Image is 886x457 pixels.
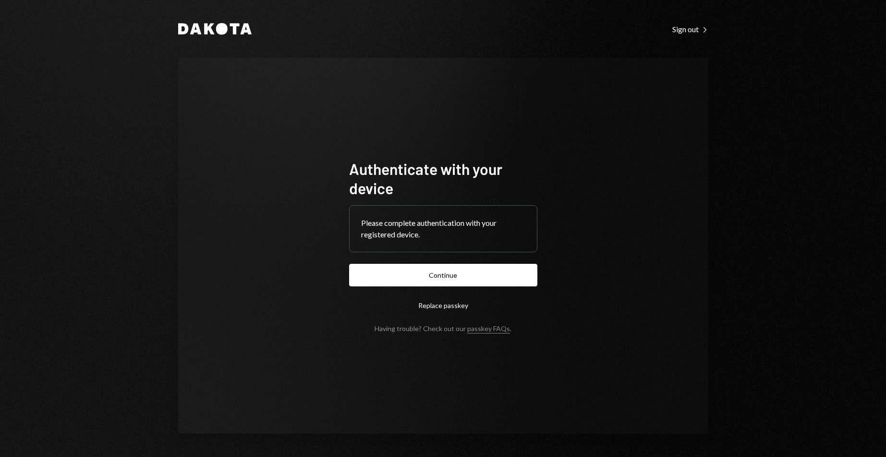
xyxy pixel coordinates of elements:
[375,324,511,333] div: Having trouble? Check out our .
[467,324,510,333] a: passkey FAQs
[672,24,708,34] a: Sign out
[349,159,537,198] h1: Authenticate with your device
[349,294,537,317] button: Replace passkey
[361,217,525,240] div: Please complete authentication with your registered device.
[349,264,537,286] button: Continue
